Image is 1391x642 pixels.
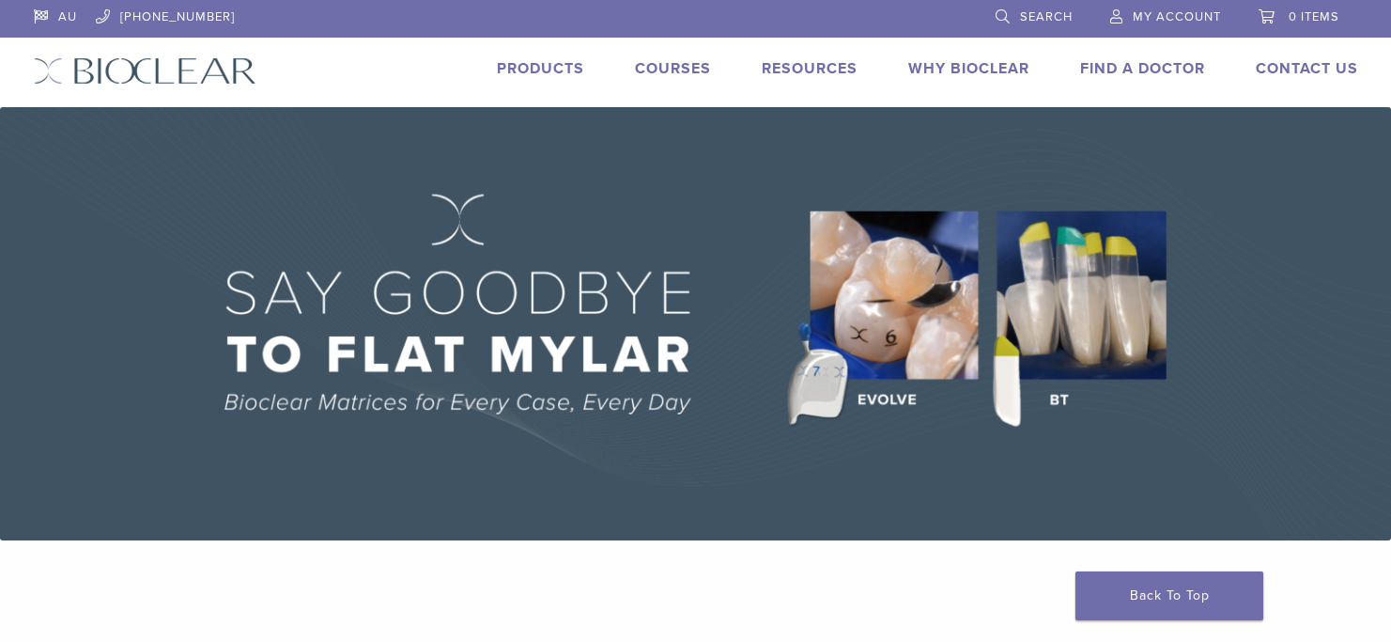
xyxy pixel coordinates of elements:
span: My Account [1133,9,1221,24]
a: Back To Top [1075,572,1263,620]
a: Resources [762,59,858,78]
span: Search [1020,9,1073,24]
img: Bioclear [34,57,256,85]
a: Why Bioclear [908,59,1029,78]
a: Courses [635,59,711,78]
a: Find A Doctor [1080,59,1205,78]
a: Contact Us [1256,59,1358,78]
span: 0 items [1289,9,1339,24]
a: Products [497,59,584,78]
